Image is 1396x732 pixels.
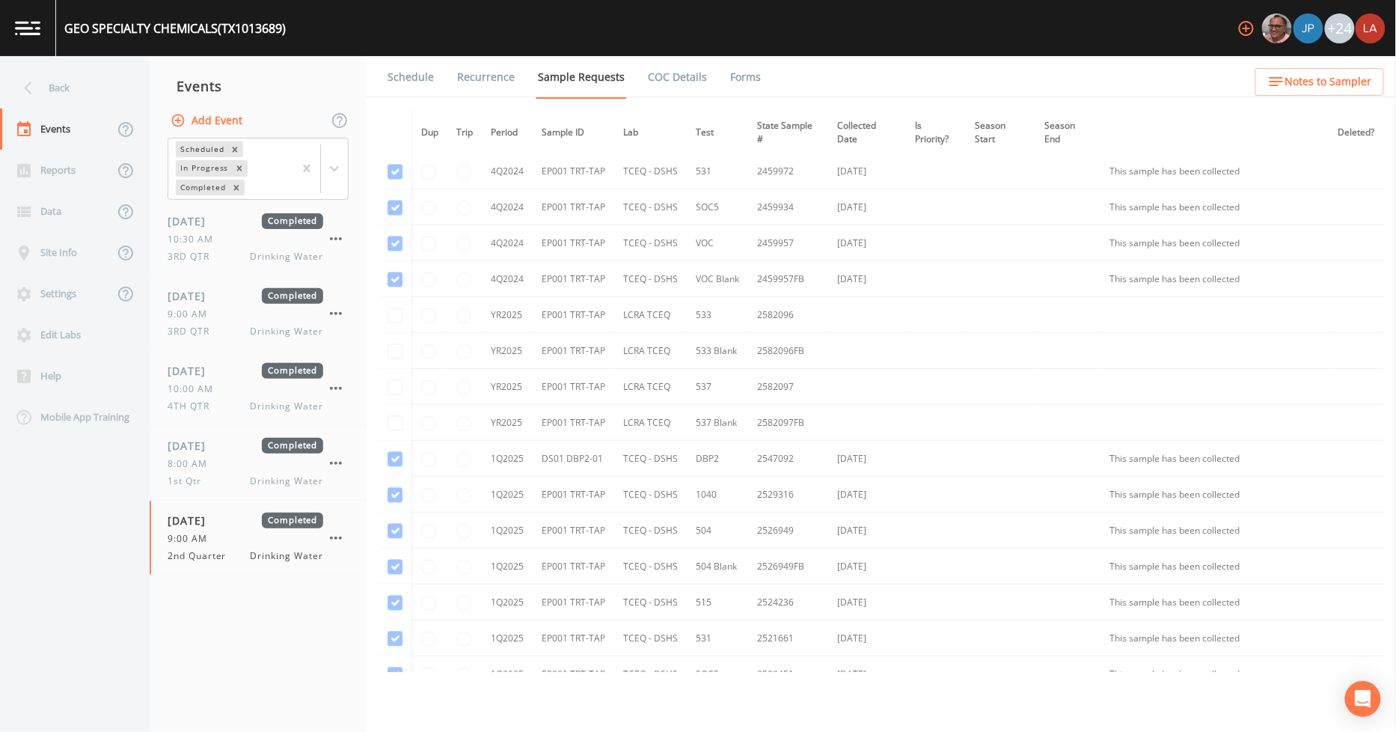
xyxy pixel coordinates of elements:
[828,549,906,585] td: [DATE]
[1100,549,1329,585] td: This sample has been collected
[1100,620,1329,656] td: This sample has been collected
[482,441,533,477] td: 1Q2025
[687,189,748,225] td: SOC5
[1100,153,1329,189] td: This sample has been collected
[614,189,687,225] td: TCEQ - DSHS
[482,111,533,156] th: Period
[482,656,533,692] td: 1Q2025
[533,369,614,405] td: EP001 TRT-TAP
[533,585,614,620] td: EP001 TRT-TAP
[64,19,286,37] div: GEO SPECIALTY CHEMICALS (TX1013689)
[748,477,828,513] td: 2529316
[168,549,236,563] span: 2nd Quarter
[1100,656,1329,692] td: This sample has been collected
[1262,13,1292,43] img: e2d790fa78825a4bb76dcb6ab311d44c
[533,405,614,441] td: EP001 TRT-TAP
[482,620,533,656] td: 1Q2025
[1255,68,1384,96] button: Notes to Sampler
[687,620,748,656] td: 531
[1100,189,1329,225] td: This sample has been collected
[828,477,906,513] td: [DATE]
[748,369,828,405] td: 2582097
[748,189,828,225] td: 2459934
[482,513,533,549] td: 1Q2025
[687,333,748,369] td: 533 Blank
[533,620,614,656] td: EP001 TRT-TAP
[176,141,227,157] div: Scheduled
[906,111,966,156] th: Is Priority?
[1356,13,1386,43] img: cf6e799eed601856facf0d2563d1856d
[251,325,323,338] span: Drinking Water
[168,363,216,379] span: [DATE]
[482,369,533,405] td: YR2025
[482,585,533,620] td: 1Q2025
[828,656,906,692] td: [DATE]
[533,225,614,261] td: EP001 TRT-TAP
[748,111,828,156] th: State Sample #
[748,153,828,189] td: 2459972
[533,261,614,297] td: EP001 TRT-TAP
[614,225,687,261] td: TCEQ - DSHS
[748,333,828,369] td: 2582096FB
[482,405,533,441] td: YR2025
[1325,13,1355,43] div: +24
[614,261,687,297] td: TCEQ - DSHS
[748,513,828,549] td: 2526949
[168,107,248,135] button: Add Event
[482,549,533,585] td: 1Q2025
[614,369,687,405] td: LCRA TCEQ
[687,405,748,441] td: 537 Blank
[533,333,614,369] td: EP001 TRT-TAP
[828,441,906,477] td: [DATE]
[614,111,687,156] th: Lab
[168,457,216,471] span: 8:00 AM
[687,477,748,513] td: 1040
[1293,13,1324,43] div: Joshua gere Paul
[482,477,533,513] td: 1Q2025
[482,225,533,261] td: 4Q2024
[828,111,906,156] th: Collected Date
[533,111,614,156] th: Sample ID
[614,513,687,549] td: TCEQ - DSHS
[1345,681,1381,717] div: Open Intercom Messenger
[251,400,323,413] span: Drinking Water
[168,250,218,263] span: 3RD QTR
[168,532,216,546] span: 9:00 AM
[687,441,748,477] td: DBP2
[966,111,1035,156] th: Season Start
[168,233,222,246] span: 10:30 AM
[150,351,367,426] a: [DATE]Completed10:00 AM4TH QTRDrinking Water
[614,297,687,333] td: LCRA TCEQ
[687,297,748,333] td: 533
[262,438,323,454] span: Completed
[262,513,323,528] span: Completed
[412,111,448,156] th: Dup
[828,585,906,620] td: [DATE]
[1100,477,1329,513] td: This sample has been collected
[482,261,533,297] td: 4Q2024
[687,153,748,189] td: 531
[687,261,748,297] td: VOC Blank
[748,549,828,585] td: 2526949FB
[614,585,687,620] td: TCEQ - DSHS
[262,363,323,379] span: Completed
[176,180,228,195] div: Completed
[482,297,533,333] td: YR2025
[828,153,906,189] td: [DATE]
[168,213,216,229] span: [DATE]
[748,441,828,477] td: 2547092
[614,441,687,477] td: TCEQ - DSHS
[687,513,748,549] td: 504
[828,189,906,225] td: [DATE]
[482,153,533,189] td: 4Q2024
[1285,73,1372,91] span: Notes to Sampler
[168,288,216,304] span: [DATE]
[748,405,828,441] td: 2582097FB
[482,189,533,225] td: 4Q2024
[828,225,906,261] td: [DATE]
[150,501,367,576] a: [DATE]Completed9:00 AM2nd QuarterDrinking Water
[168,308,216,321] span: 9:00 AM
[533,153,614,189] td: EP001 TRT-TAP
[533,477,614,513] td: EP001 TRT-TAP
[828,620,906,656] td: [DATE]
